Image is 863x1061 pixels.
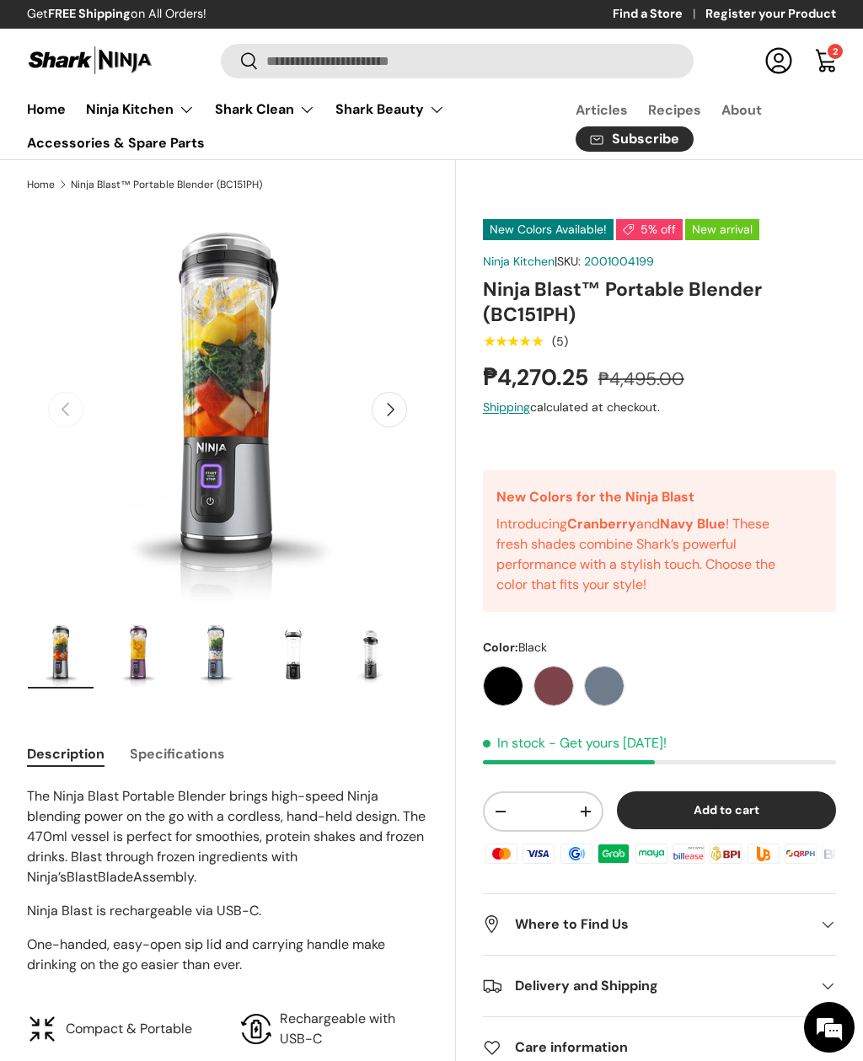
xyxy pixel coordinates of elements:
h2: Where to Find Us [483,914,809,935]
img: ninja-blast-portable-blender-black-left-side-view-sharkninja-philippines [28,621,94,689]
a: Recipes [648,94,701,126]
img: ubp [744,840,781,865]
img: ninja-blast-portable-blender-black-without-sample-content-open-lid-left-side-view-sharkninja-phil... [338,621,404,689]
a: Register your Product [705,5,836,24]
a: Articles [576,94,628,126]
span: 5% off [616,219,683,240]
span: Ninja Blast is rechargeable via USB-C. [27,902,261,919]
span: BlastBlade [67,868,133,886]
img: Shark Ninja Philippines [27,44,153,77]
summary: Delivery and Shipping [483,956,836,1016]
span: | [555,254,654,269]
img: visa [520,840,557,865]
strong: Navy Blue [660,515,726,533]
nav: Breadcrumbs [27,177,456,192]
a: 2001004199 [584,254,654,269]
button: Specifications [130,735,225,773]
span: SKU: [557,254,581,269]
img: billease [670,840,707,865]
div: calculated at checkout. [483,399,836,416]
a: Subscribe [576,126,694,153]
span: In stock [483,734,545,752]
legend: Color: [483,639,547,656]
h2: Delivery and Shipping [483,976,809,996]
a: Home [27,93,66,126]
img: ninja-blast-portable-blender-black-without-sample-content-back-view-sharkninja-philippines [415,621,481,689]
span: The Ninja Blast Portable Blender brings high-speed Ninja blending power on the go with a cordless... [27,787,426,886]
a: Ninja Kitchen [483,254,555,269]
img: maya [632,840,669,865]
strong: New Colors for the Ninja Blast [496,488,694,506]
span: ★★★★★ [483,333,543,350]
div: (5) [552,335,568,348]
div: 5.0 out of 5.0 stars [483,334,543,349]
nav: Primary [27,93,535,159]
strong: ₱4,270.25 [483,362,592,392]
img: grabpay [595,840,632,865]
img: gcash [558,840,595,865]
a: Ninja Blast™ Portable Blender (BC151PH) [71,180,262,190]
strong: FREE Shipping [48,6,131,21]
summary: Ninja Kitchen [76,93,205,126]
summary: Shark Beauty [325,93,455,126]
span: 2 [833,46,838,57]
img: bpi [707,840,744,865]
p: Compact & Portable [66,1019,192,1039]
img: qrph [782,840,819,865]
a: Accessories & Spare Parts [27,126,205,159]
media-gallery: Gallery Viewer [27,209,428,694]
span: New arrival [685,219,759,240]
span: Black [518,640,547,655]
a: Find a Store [613,5,705,24]
span: Assembly. [133,868,196,886]
img: Ninja Blast™ Portable Blender (BC151PH) [183,621,249,689]
img: Ninja Blast™ Portable Blender (BC151PH) [105,621,171,689]
h1: Ninja Blast™ Portable Blender (BC151PH) [483,277,836,327]
img: bdo [819,840,856,865]
nav: Secondary [535,93,836,159]
button: Add to cart [617,791,836,829]
summary: Where to Find Us [483,894,836,955]
p: Introducing and ! These fresh shades combine Shark’s powerful performance with a stylish touch. C... [496,514,799,595]
strong: Cranberry [567,515,636,533]
span: Subscribe [612,132,679,146]
button: Description [27,735,105,773]
a: Home [27,180,55,190]
a: Shipping [483,399,530,415]
p: - Get yours [DATE]! [549,734,667,752]
span: One-handed, easy-open sip lid and carrying handle make drinking on the go easier than ever. [27,935,385,973]
span: New Colors Available! [483,219,614,240]
h2: Care information [483,1037,809,1058]
s: ₱4,495.00 [598,367,684,391]
a: About [721,94,762,126]
img: ninja-blast-portable-blender-black-without-sample-content-front-view-sharkninja-philippines [260,621,326,689]
p: Rechargeable with USB-C [280,1009,428,1049]
summary: Shark Clean [205,93,325,126]
p: Get on All Orders! [27,5,206,24]
img: master [483,840,520,865]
